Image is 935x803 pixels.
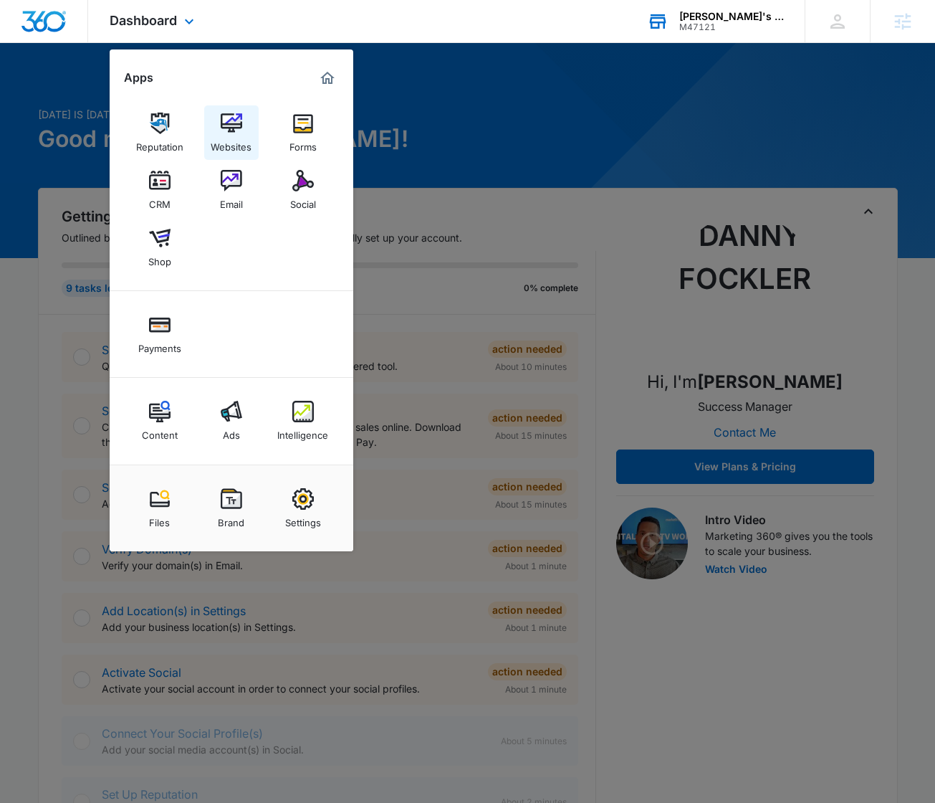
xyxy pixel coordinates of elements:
[204,394,259,448] a: Ads
[277,422,328,441] div: Intelligence
[124,71,153,85] h2: Apps
[133,220,187,275] a: Shop
[204,163,259,217] a: Email
[276,394,330,448] a: Intelligence
[204,105,259,160] a: Websites
[289,134,317,153] div: Forms
[133,394,187,448] a: Content
[276,481,330,536] a: Settings
[110,13,177,28] span: Dashboard
[133,481,187,536] a: Files
[204,481,259,536] a: Brand
[290,191,316,210] div: Social
[133,105,187,160] a: Reputation
[276,105,330,160] a: Forms
[211,134,251,153] div: Websites
[218,510,244,528] div: Brand
[136,134,183,153] div: Reputation
[285,510,321,528] div: Settings
[149,510,170,528] div: Files
[133,307,187,361] a: Payments
[148,249,171,267] div: Shop
[138,336,181,354] div: Payments
[133,163,187,217] a: CRM
[679,11,784,22] div: account name
[220,191,243,210] div: Email
[276,163,330,217] a: Social
[316,67,339,90] a: Marketing 360® Dashboard
[149,191,171,210] div: CRM
[142,422,178,441] div: Content
[679,22,784,32] div: account id
[223,422,240,441] div: Ads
